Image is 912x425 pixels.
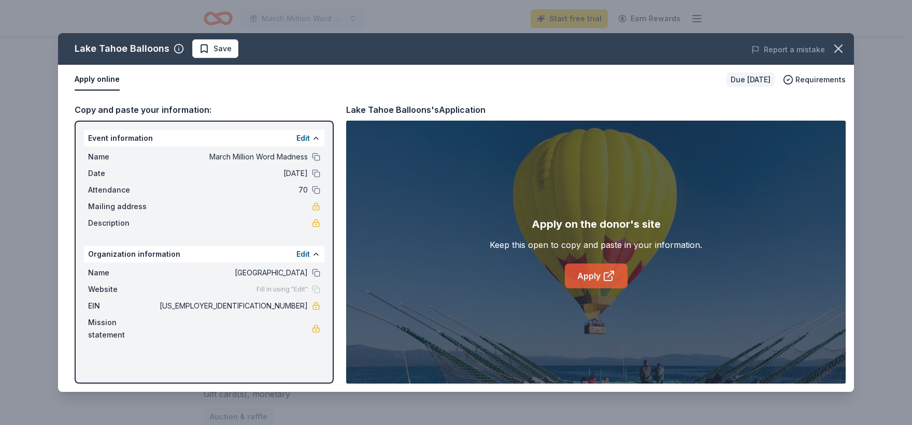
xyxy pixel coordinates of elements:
[88,167,158,180] span: Date
[158,267,308,279] span: [GEOGRAPHIC_DATA]
[88,267,158,279] span: Name
[346,103,486,116] div: Lake Tahoe Balloons's Application
[795,74,846,86] span: Requirements
[75,103,334,116] div: Copy and paste your information:
[75,40,169,57] div: Lake Tahoe Balloons
[158,184,308,196] span: 70
[84,246,324,262] div: Organization information
[88,300,158,312] span: EIN
[213,42,232,55] span: Save
[75,69,120,91] button: Apply online
[565,263,628,288] a: Apply
[751,43,825,56] button: Report a mistake
[88,184,158,196] span: Attendance
[192,39,238,58] button: Save
[532,216,661,232] div: Apply on the donor's site
[490,239,702,251] div: Keep this open to copy and paste in your information.
[158,300,308,312] span: [US_EMPLOYER_IDENTIFICATION_NUMBER]
[88,283,158,296] span: Website
[88,151,158,163] span: Name
[783,74,846,86] button: Requirements
[88,316,158,341] span: Mission statement
[158,167,308,180] span: [DATE]
[256,285,308,294] span: Fill in using "Edit"
[158,151,308,163] span: March Million Word Madness
[726,72,775,87] div: Due [DATE]
[88,200,158,213] span: Mailing address
[296,132,310,144] button: Edit
[88,217,158,229] span: Description
[296,248,310,260] button: Edit
[84,130,324,146] div: Event information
